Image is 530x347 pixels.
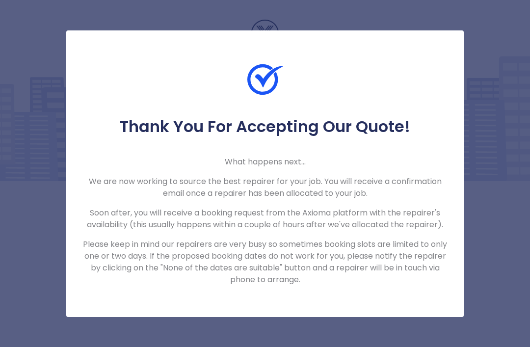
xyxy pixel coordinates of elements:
p: Soon after, you will receive a booking request from the Axioma platform with the repairer's avail... [82,207,448,231]
p: What happens next... [82,156,448,168]
p: We are now working to source the best repairer for your job. You will receive a confirmation emai... [82,176,448,199]
img: Check [247,62,283,97]
h5: Thank You For Accepting Our Quote! [82,117,448,136]
p: Please keep in mind our repairers are very busy so sometimes booking slots are limited to only on... [82,239,448,286]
